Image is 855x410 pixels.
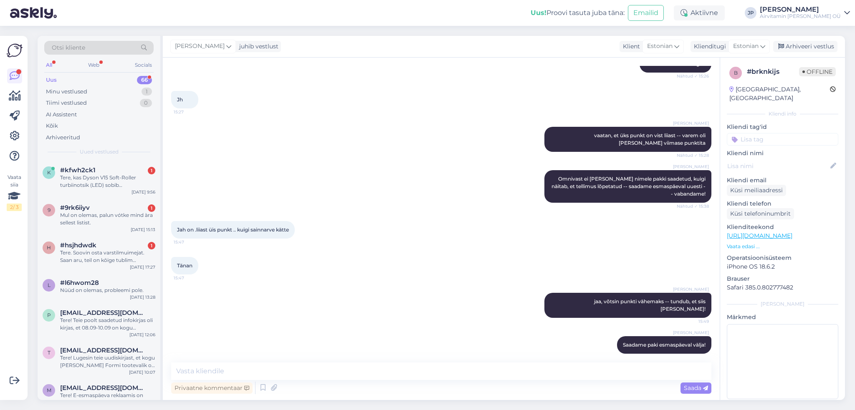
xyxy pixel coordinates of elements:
b: Uus! [531,9,546,17]
div: Tere! Lugesin teie uudiskirjast, et kogu [PERSON_NAME] Formi tootevalik on 20% soodsamalt alates ... [60,354,155,369]
div: AI Assistent [46,111,77,119]
span: Saadame paki esmaspäeval välja! [623,342,706,348]
span: piret.kattai@gmail.com [60,309,147,317]
span: Otsi kliente [52,43,85,52]
span: Jh [177,96,183,103]
p: iPhone OS 18.6.2 [727,262,838,271]
p: Kliendi email [727,176,838,185]
span: m [47,387,51,393]
span: 15:27 [174,109,205,115]
span: t [48,350,51,356]
div: 1 [148,167,155,174]
span: jaa, võtsin punkti vähemaks -- tundub, et siis [PERSON_NAME]! [594,298,707,312]
div: Socials [133,60,154,70]
div: Tere! E-esmaspäeva reklaamis on kirjas, et [DEMOGRAPHIC_DATA] rakendub ka filtritele. Samas, [PER... [60,392,155,407]
div: Arhiveeri vestlus [773,41,837,52]
div: juhib vestlust [236,42,278,51]
input: Lisa nimi [727,161,829,171]
div: [DATE] 13:28 [130,294,155,300]
span: l [48,282,51,288]
span: [PERSON_NAME] [175,42,225,51]
span: Nähtud ✓ 15:38 [677,203,709,209]
p: Klienditeekond [727,223,838,231]
div: Privaatne kommentaar [171,382,253,394]
span: Uued vestlused [80,148,119,156]
div: [DATE] 9:56 [132,189,155,195]
span: Jah on .liiast üis punkt .. kuigi sainnarve kätte [177,226,289,233]
a: [PERSON_NAME]Airvitamin [PERSON_NAME] OÜ [760,6,850,20]
div: Klienditugi [691,42,726,51]
div: [DATE] 15:13 [131,226,155,233]
span: Nähtud ✓ 15:28 [677,152,709,158]
p: Kliendi telefon [727,199,838,208]
div: Arhiveeritud [46,133,80,142]
div: 1 [142,88,152,96]
span: Offline [799,67,836,76]
div: Tere. Soovin osta varstilmuimejat. Saan aru, teil on kõige tublim Akutolmuimeja Dyson V15 Gen5det... [60,249,155,264]
div: # brknkijs [747,67,799,77]
div: Uus [46,76,57,84]
div: Küsi telefoninumbrit [727,208,794,219]
span: k [47,169,51,176]
div: [GEOGRAPHIC_DATA], [GEOGRAPHIC_DATA] [729,85,830,103]
span: 15:49 [678,318,709,324]
span: [PERSON_NAME] [673,163,709,170]
div: Minu vestlused [46,88,87,96]
div: [DATE] 12:06 [129,332,155,338]
button: Emailid [628,5,664,21]
span: Estonian [733,42,759,51]
p: Brauser [727,274,838,283]
span: #kfwh2ck1 [60,166,96,174]
div: [DATE] 17:27 [130,264,155,270]
span: 15:47 [174,275,205,281]
span: Estonian [647,42,673,51]
span: [PERSON_NAME] [673,286,709,292]
div: 0 [140,99,152,107]
span: Saada [684,384,708,392]
input: Lisa tag [727,133,838,146]
p: Vaata edasi ... [727,243,838,250]
p: Operatsioonisüsteem [727,254,838,262]
span: triin.nuut@gmail.com [60,347,147,354]
div: 2 / 3 [7,204,22,211]
p: Safari 385.0.802777482 [727,283,838,292]
div: All [44,60,54,70]
div: [PERSON_NAME] [760,6,841,13]
div: 66 [137,76,152,84]
div: Vaata siia [7,174,22,211]
span: b [734,70,738,76]
span: h [47,244,51,251]
span: merilin686@hotmail.com [60,384,147,392]
div: Airvitamin [PERSON_NAME] OÜ [760,13,841,20]
span: vaatan, et üks punkt on vist liiast -- varem oli [PERSON_NAME] viimase punktita [594,132,707,146]
div: Klient [620,42,640,51]
div: Aktiivne [674,5,725,20]
span: 15:47 [174,239,205,245]
span: 9 [48,207,51,213]
p: Kliendi tag'id [727,123,838,131]
span: Omnivast ei [PERSON_NAME] nimele pakki saadetud, kuigi näitab, et tellimus lõpetatud -- saadame e... [551,176,707,197]
span: Nähtud ✓ 15:26 [677,73,709,79]
div: [DATE] 10:07 [129,369,155,375]
div: Kliendi info [727,110,838,118]
img: Askly Logo [7,43,23,58]
span: #hsjhdwdk [60,241,96,249]
div: Küsi meiliaadressi [727,185,786,196]
div: Tiimi vestlused [46,99,87,107]
div: 1 [148,204,155,212]
span: Tänan [177,262,192,269]
a: [URL][DOMAIN_NAME] [727,232,792,239]
span: #l6hwom28 [60,279,99,287]
div: JP [745,7,756,19]
div: [PERSON_NAME] [727,300,838,308]
p: Märkmed [727,313,838,322]
div: Tere! Teie poolt saadetud infokirjas oli kirjas, et 08.09-10.09 on kogu [PERSON_NAME] Formi toote... [60,317,155,332]
span: p [47,312,51,318]
div: Tere, kas Dyson V15 Soft-Roller turbiinotsik (LED) sobib [PERSON_NAME] V12 Slim Detect Absolutele? [60,174,155,189]
div: Web [86,60,101,70]
div: Mul on olemas, palun vótke mind àra sellest listist. [60,211,155,226]
div: Proovi tasuta juba täna: [531,8,625,18]
span: #9rk6iiyv [60,204,90,211]
span: 15:49 [678,354,709,360]
div: 1 [148,242,155,249]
